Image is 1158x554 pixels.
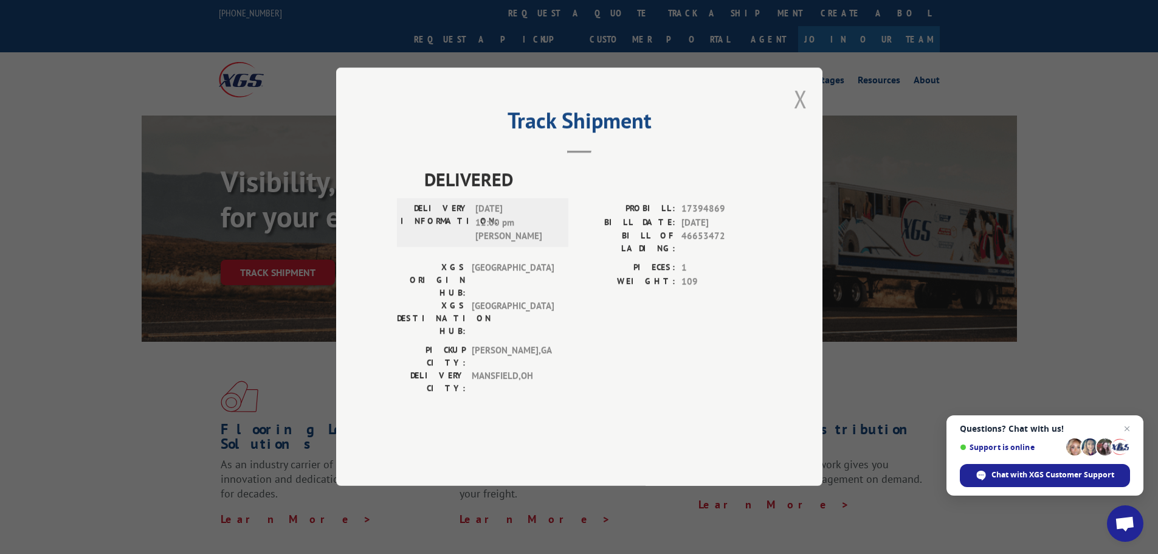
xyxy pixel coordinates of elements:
[472,261,554,300] span: [GEOGRAPHIC_DATA]
[397,370,466,395] label: DELIVERY CITY:
[579,230,675,255] label: BILL OF LADING:
[681,203,762,216] span: 17394869
[472,344,554,370] span: [PERSON_NAME] , GA
[681,261,762,275] span: 1
[1120,421,1134,436] span: Close chat
[397,300,466,338] label: XGS DESTINATION HUB:
[960,424,1130,434] span: Questions? Chat with us!
[991,469,1114,480] span: Chat with XGS Customer Support
[472,300,554,338] span: [GEOGRAPHIC_DATA]
[681,275,762,289] span: 109
[401,203,469,244] label: DELIVERY INFORMATION:
[1107,505,1143,542] div: Open chat
[579,275,675,289] label: WEIGHT:
[579,261,675,275] label: PIECES:
[681,230,762,255] span: 46653472
[960,464,1130,487] div: Chat with XGS Customer Support
[794,83,807,115] button: Close modal
[424,166,762,193] span: DELIVERED
[681,216,762,230] span: [DATE]
[475,203,557,244] span: [DATE] 12:00 pm [PERSON_NAME]
[960,443,1062,452] span: Support is online
[397,344,466,370] label: PICKUP CITY:
[472,370,554,395] span: MANSFIELD , OH
[579,203,675,216] label: PROBILL:
[397,112,762,135] h2: Track Shipment
[579,216,675,230] label: BILL DATE:
[397,261,466,300] label: XGS ORIGIN HUB:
